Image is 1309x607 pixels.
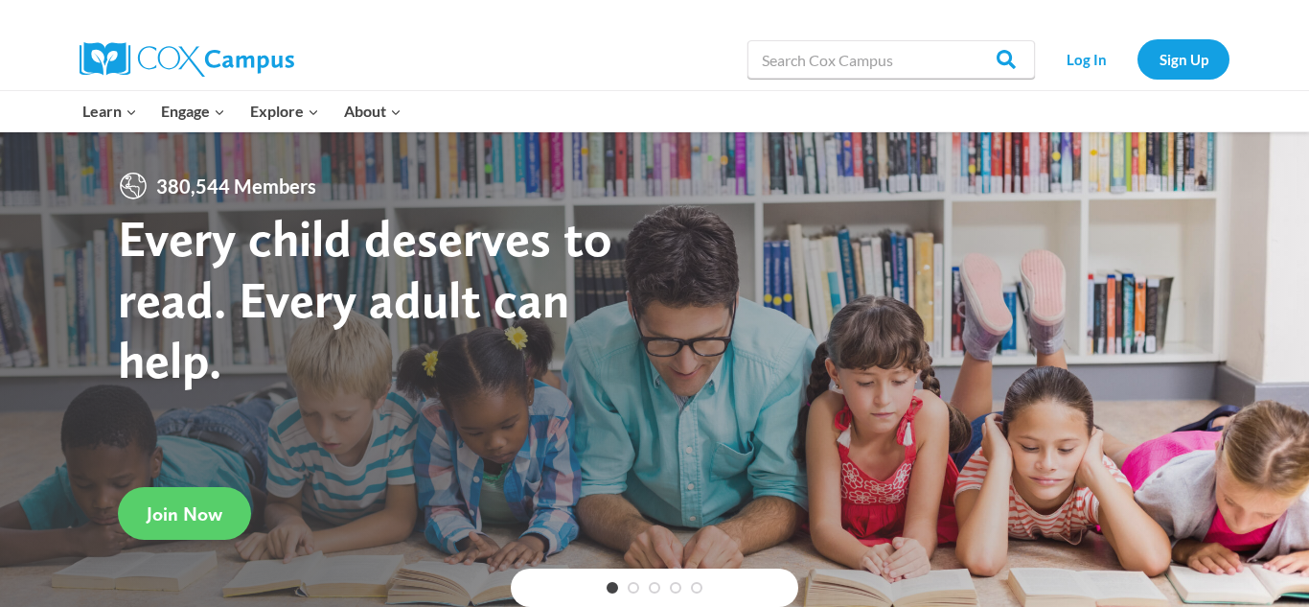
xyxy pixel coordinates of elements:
[149,171,324,201] span: 380,544 Members
[691,582,702,594] a: 5
[607,582,618,594] a: 1
[82,99,137,124] span: Learn
[80,42,294,77] img: Cox Campus
[1137,39,1229,79] a: Sign Up
[70,91,413,131] nav: Primary Navigation
[628,582,639,594] a: 2
[1045,39,1128,79] a: Log In
[250,99,319,124] span: Explore
[344,99,402,124] span: About
[1045,39,1229,79] nav: Secondary Navigation
[670,582,681,594] a: 4
[161,99,225,124] span: Engage
[118,207,612,390] strong: Every child deserves to read. Every adult can help.
[147,502,222,525] span: Join Now
[118,487,251,540] a: Join Now
[747,40,1035,79] input: Search Cox Campus
[649,582,660,594] a: 3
